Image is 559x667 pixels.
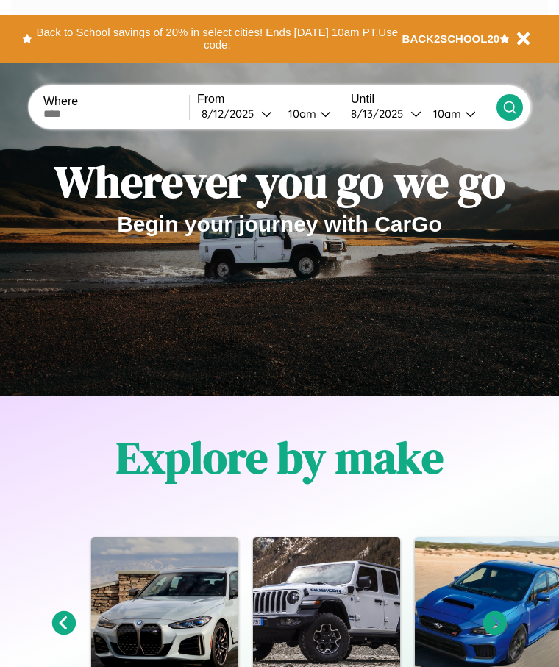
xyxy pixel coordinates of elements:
button: 10am [421,106,496,121]
label: Until [351,93,496,106]
button: 8/12/2025 [197,106,277,121]
button: Back to School savings of 20% in select cities! Ends [DATE] 10am PT.Use code: [32,22,402,55]
button: 10am [277,106,343,121]
label: Where [43,95,189,108]
h1: Explore by make [116,427,444,488]
label: From [197,93,343,106]
b: BACK2SCHOOL20 [402,32,500,45]
div: 8 / 13 / 2025 [351,107,410,121]
div: 8 / 12 / 2025 [202,107,261,121]
div: 10am [426,107,465,121]
div: 10am [281,107,320,121]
